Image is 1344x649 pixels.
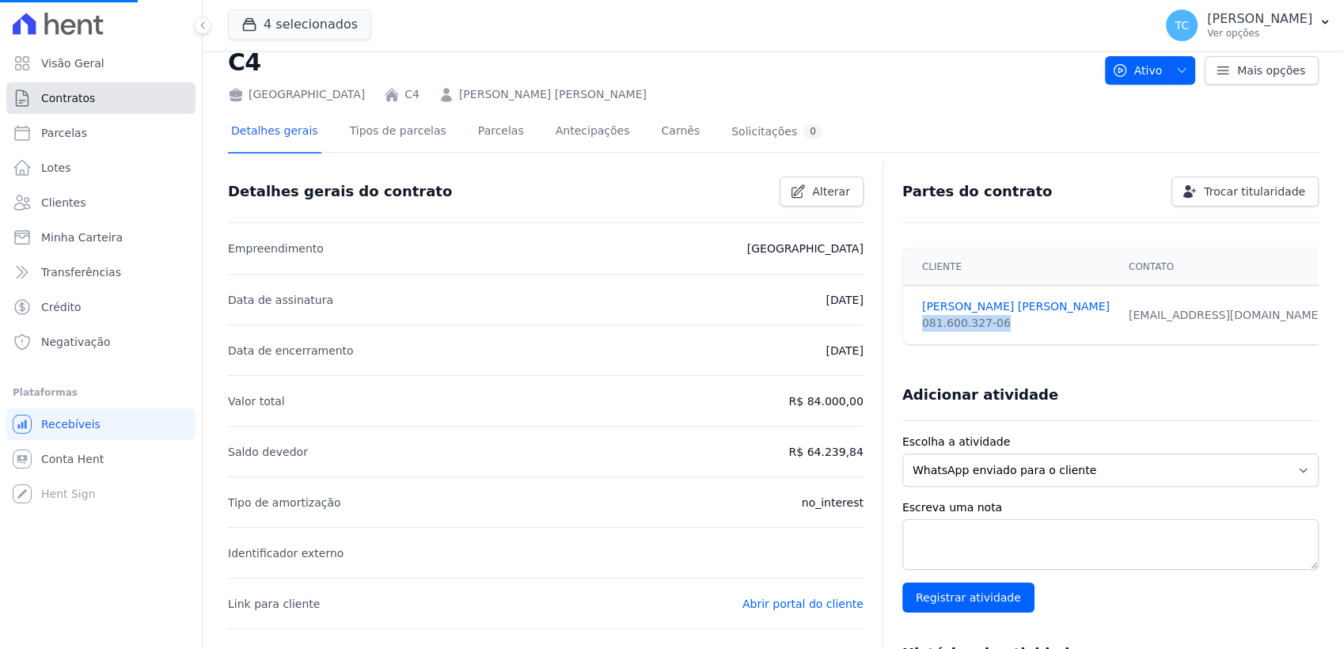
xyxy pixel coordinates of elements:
[1237,63,1305,78] span: Mais opções
[902,385,1058,404] h3: Adicionar atividade
[6,326,196,358] a: Negativação
[228,290,333,309] p: Data de assinatura
[13,383,189,402] div: Plataformas
[1207,11,1312,27] p: [PERSON_NAME]
[41,451,104,467] span: Conta Hent
[228,182,452,201] h3: Detalhes gerais do contrato
[6,82,196,114] a: Contratos
[6,408,196,440] a: Recebíveis
[1171,176,1319,207] a: Trocar titularidade
[41,230,123,245] span: Minha Carteira
[788,442,863,461] p: R$ 64.239,84
[1175,20,1189,31] span: TC
[902,499,1319,516] label: Escreva uma nota
[552,112,633,154] a: Antecipações
[742,598,864,610] a: Abrir portal do cliente
[228,86,365,103] div: [GEOGRAPHIC_DATA]
[812,184,850,199] span: Alterar
[6,47,196,79] a: Visão Geral
[1112,56,1163,85] span: Ativo
[803,124,822,139] div: 0
[41,299,82,315] span: Crédito
[6,152,196,184] a: Lotes
[228,392,285,411] p: Valor total
[922,315,1110,332] div: 081.600.327-06
[747,239,864,258] p: [GEOGRAPHIC_DATA]
[41,195,85,211] span: Clientes
[228,442,308,461] p: Saldo devedor
[902,434,1319,450] label: Escolha a atividade
[228,544,344,563] p: Identificador externo
[6,187,196,218] a: Clientes
[658,112,703,154] a: Carnês
[826,341,863,360] p: [DATE]
[228,9,371,40] button: 4 selecionados
[1207,27,1312,40] p: Ver opções
[780,176,864,207] a: Alterar
[41,55,104,71] span: Visão Geral
[788,392,863,411] p: R$ 84.000,00
[6,117,196,149] a: Parcelas
[6,256,196,288] a: Transferências
[728,112,826,154] a: Solicitações0
[1153,3,1344,47] button: TC [PERSON_NAME] Ver opções
[731,124,822,139] div: Solicitações
[6,291,196,323] a: Crédito
[902,583,1035,613] input: Registrar atividade
[228,44,1092,80] h2: C4
[41,90,95,106] span: Contratos
[475,112,527,154] a: Parcelas
[347,112,450,154] a: Tipos de parcelas
[6,222,196,253] a: Minha Carteira
[41,264,121,280] span: Transferências
[228,112,321,154] a: Detalhes gerais
[228,493,341,512] p: Tipo de amortização
[41,334,111,350] span: Negativação
[228,341,354,360] p: Data de encerramento
[41,416,101,432] span: Recebíveis
[1205,56,1319,85] a: Mais opções
[459,86,647,103] a: [PERSON_NAME] [PERSON_NAME]
[6,443,196,475] a: Conta Hent
[228,239,324,258] p: Empreendimento
[902,182,1053,201] h3: Partes do contrato
[404,86,420,103] a: C4
[228,594,320,613] p: Link para cliente
[1204,184,1305,199] span: Trocar titularidade
[1119,249,1332,286] th: Contato
[826,290,863,309] p: [DATE]
[922,298,1110,315] a: [PERSON_NAME] [PERSON_NAME]
[1129,307,1323,324] div: [EMAIL_ADDRESS][DOMAIN_NAME]
[41,160,71,176] span: Lotes
[802,493,864,512] p: no_interest
[1105,56,1196,85] button: Ativo
[41,125,87,141] span: Parcelas
[903,249,1119,286] th: Cliente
